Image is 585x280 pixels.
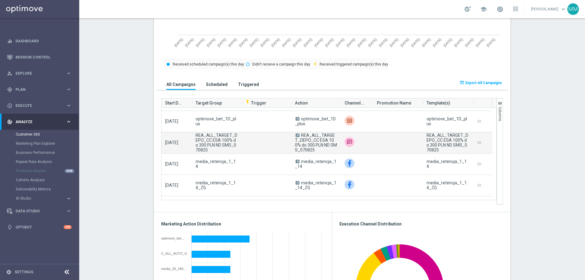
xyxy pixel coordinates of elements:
i: play_circle_outline [7,103,12,108]
span: REA_ALL_TARGET_DEPO_CC ESA 100% do 300 PLN ND SMS_070825 [196,133,238,152]
button: lightbulb Optibot +10 [7,225,72,230]
span: Trigger [245,101,266,105]
i: gps_fixed [7,87,12,92]
text: Didn't receive a campaign this day [252,62,310,66]
text: [DATE] [184,37,194,48]
span: A [296,160,300,163]
span: [DATE] [165,140,178,145]
text: [DATE] [453,37,463,48]
text: [DATE] [378,37,388,48]
span: Plan [16,88,66,91]
div: REA_ALL_TARGET_DEPO_CC ESA 100% do 300 PLN ND SMS_070825 [427,133,469,152]
text: [DATE] [314,37,324,48]
h3: Execution Channel Distribution [339,221,503,227]
div: MM [567,3,579,15]
text: [DATE] [303,37,313,48]
span: Explore [16,72,66,75]
i: open_in_browser [459,80,464,85]
text: [DATE] [281,37,291,48]
span: Analyze [16,120,66,124]
i: equalizer [7,38,12,44]
div: Deliverability Metrics [16,185,79,194]
div: Plan [7,87,66,92]
span: Export All Campaigns [465,81,502,85]
div: C_ALL_AUTO_OFFER_FB Deposit Reminder_DAILY [161,252,187,255]
a: Settings [15,270,33,274]
i: keyboard_arrow_right [66,103,72,108]
span: Execute [16,104,66,108]
i: settings [6,269,12,275]
text: [DATE] [260,37,270,48]
text: [DATE] [410,37,420,48]
text: [DATE] [486,37,496,48]
div: Dashboard [7,33,72,49]
span: Action [295,97,308,109]
text: [DATE] [249,37,259,48]
div: Marketing Plan Explorer [16,139,79,148]
span: A [296,117,300,121]
a: Optibot [16,219,64,235]
span: A [296,181,300,185]
img: Facebook Custom Audience [345,180,354,190]
span: media_retencja_1_14 [295,159,336,169]
div: media_retencja_1_14 [427,159,469,169]
span: BI Studio [16,197,60,200]
text: [DATE] [432,37,442,48]
span: Columns [498,107,502,121]
div: BI Studio keyboard_arrow_right [16,196,72,201]
div: Mission Control [7,55,72,60]
div: equalizer Dashboard [7,39,72,44]
span: media_retencja_1_14 [196,159,238,169]
i: keyboard_arrow_right [66,119,72,125]
div: BI Studio [16,197,66,200]
span: keyboard_arrow_down [560,6,567,12]
text: [DATE] [421,37,431,48]
a: Repeat Rate Analysis [16,159,63,164]
text: [DATE] [356,37,367,48]
text: [DATE] [443,37,453,48]
div: Cohorts Analysis [16,175,79,185]
span: Data Studio [16,209,66,213]
span: Promotion Name [377,97,411,109]
span: media_retencja_1_14_ZG [295,180,336,190]
h3: Scheduled [206,82,228,87]
text: [DATE] [292,37,302,48]
i: keyboard_arrow_right [66,87,72,92]
img: SMS [345,137,354,147]
div: Predictive Models [16,166,79,175]
text: [DATE] [324,37,334,48]
text: [DATE] [464,37,474,48]
img: Facebook Custom Audience [345,158,354,168]
a: Mission Control [16,49,72,65]
div: Repeat Rate Analysis [16,157,79,166]
i: keyboard_arrow_right [66,196,72,201]
div: media_retencja_1_14_ZG [427,180,469,190]
span: Start Date [165,97,183,109]
text: [DATE] [206,37,216,48]
span: [DATE] [165,161,178,166]
text: [DATE] [475,37,485,48]
img: Criteo [345,116,354,126]
h3: Marketing Action Distribution [161,221,324,227]
text: Received scheduled campaign(s) this day [173,62,244,66]
button: person_search Explore keyboard_arrow_right [7,71,72,76]
i: flash_on [245,100,250,105]
span: Target Group [196,97,222,109]
button: Scheduled [204,79,229,90]
text: [DATE] [217,37,227,48]
button: open_in_browser Export All Campaigns [459,79,503,87]
a: Business Performance [16,150,63,155]
div: Optibot [7,219,72,235]
text: [DATE] [195,37,205,48]
i: keyboard_arrow_right [66,208,72,214]
div: track_changes Analyze keyboard_arrow_right [7,119,72,124]
span: school [480,6,487,12]
div: BI Studio [16,194,79,203]
text: Received triggered campaign(s) this day [320,62,388,66]
button: Data Studio keyboard_arrow_right [7,209,72,214]
div: optimove_bet_1D_plus [427,116,469,126]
